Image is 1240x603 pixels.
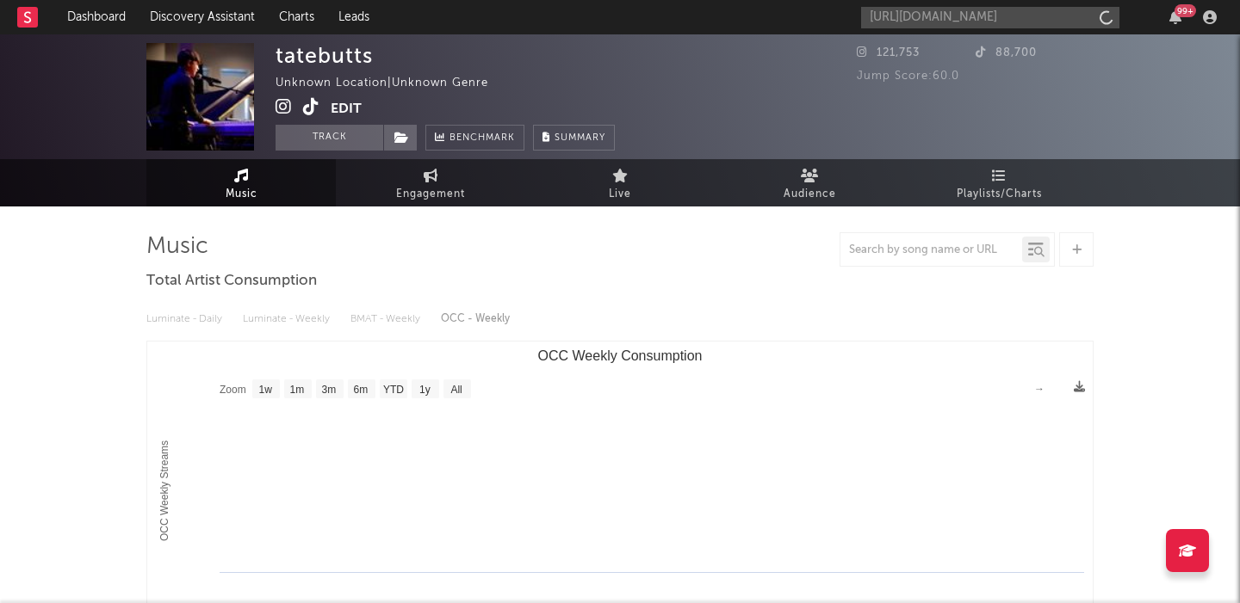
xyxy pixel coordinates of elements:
button: Edit [331,98,362,120]
input: Search for artists [861,7,1119,28]
span: Audience [784,184,836,205]
text: OCC Weekly Consumption [538,348,703,363]
text: 6m [354,384,369,396]
button: Track [276,125,383,151]
button: Summary [533,125,615,151]
span: Total Artist Consumption [146,271,317,292]
a: Audience [715,159,904,206]
span: Music [226,184,257,205]
a: Music [146,159,336,206]
text: YTD [383,384,404,396]
input: Search by song name or URL [840,243,1022,257]
span: Live [609,184,631,205]
text: 1m [290,384,305,396]
a: Benchmark [425,125,524,151]
button: 99+ [1169,10,1181,24]
text: 1w [259,384,273,396]
div: 99 + [1175,4,1196,17]
text: 3m [322,384,337,396]
span: Playlists/Charts [957,184,1042,205]
a: Live [525,159,715,206]
div: tatebutts [276,43,373,68]
text: 1y [419,384,431,396]
a: Playlists/Charts [904,159,1094,206]
text: All [450,384,462,396]
span: Summary [555,133,605,143]
div: Unknown Location | Unknown Genre [276,73,508,94]
span: Engagement [396,184,465,205]
span: 88,700 [976,47,1037,58]
span: Jump Score: 60.0 [857,71,959,82]
text: → [1034,383,1045,395]
span: Benchmark [449,128,515,149]
text: Zoom [220,384,246,396]
text: OCC Weekly Streams [158,440,170,541]
a: Engagement [336,159,525,206]
span: 121,753 [857,47,920,58]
